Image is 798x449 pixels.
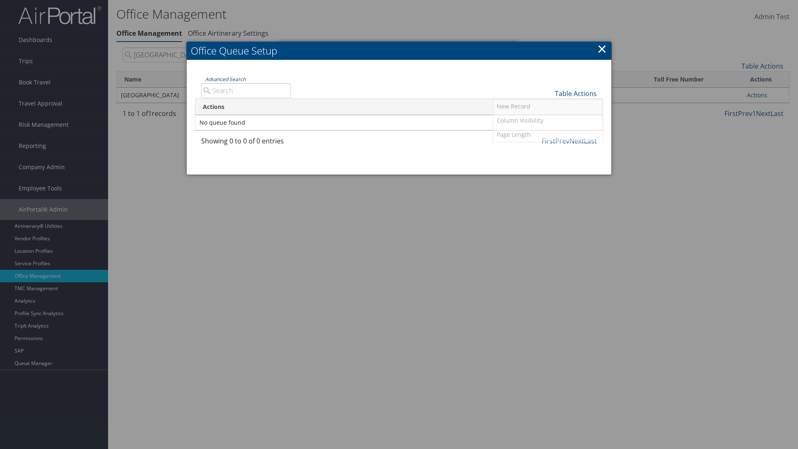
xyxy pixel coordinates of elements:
[195,99,603,115] th: Actions
[597,40,607,57] a: ×
[195,115,603,130] td: No queue found
[569,136,584,146] a: Next
[493,113,603,128] a: Column Visibility
[542,136,555,146] a: First
[555,136,569,146] a: Prev
[584,136,597,146] a: Last
[205,76,246,83] a: Advanced Search
[187,42,611,60] h2: Office Queue Setup
[555,89,597,98] a: Table Actions
[201,136,291,150] div: Showing 0 to 0 of 0 entries
[493,128,603,142] a: Page Length
[201,83,291,98] input: Advanced Search
[493,99,603,113] a: New Record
